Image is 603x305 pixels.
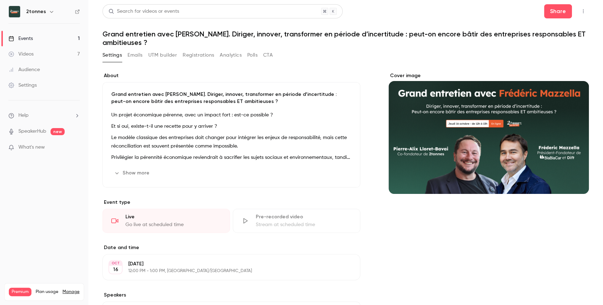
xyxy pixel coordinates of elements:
p: 12:00 PM - 1:00 PM, [GEOGRAPHIC_DATA]/[GEOGRAPHIC_DATA] [128,268,323,274]
p: [DATE] [128,260,323,267]
div: Videos [8,51,34,58]
label: About [102,72,360,79]
p: Le modèle classique des entreprises doit changer pour intégrer les enjeux de responsabilité, mais... [111,133,351,150]
span: Help [18,112,29,119]
label: Cover image [389,72,589,79]
a: Manage [63,289,79,295]
div: Stream at scheduled time [256,221,351,228]
button: Emails [128,50,142,61]
span: new [51,128,65,135]
section: Cover image [389,72,589,194]
p: Un projet économique pérenne, avec un impact fort : est-ce possible ? [111,111,351,119]
p: Privilégier la pérennité économique reviendrait à sacrifier les sujets sociaux et environnementau... [111,153,351,162]
div: Events [8,35,33,42]
button: Share [544,4,572,18]
label: Speakers [102,292,360,299]
button: Analytics [220,50,242,61]
p: Grand entretien avec [PERSON_NAME]. Diriger, innover, transformer en période d’incertitude : peut... [111,91,351,105]
iframe: Noticeable Trigger [71,144,80,151]
div: Audience [8,66,40,73]
span: Premium [9,288,31,296]
a: SpeakerHub [18,128,46,135]
img: 2tonnes [9,6,20,17]
span: What's new [18,144,45,151]
button: Show more [111,167,154,179]
div: Live [125,213,221,220]
button: Registrations [183,50,214,61]
div: Settings [8,82,37,89]
label: Date and time [102,244,360,251]
p: 16 [113,266,118,273]
span: Plan usage [36,289,58,295]
button: CTA [263,50,273,61]
p: Event type [102,199,360,206]
div: Search for videos or events [108,8,179,15]
button: Polls [247,50,258,61]
div: OCT [109,261,122,266]
button: UTM builder [148,50,177,61]
h6: 2tonnes [26,8,46,15]
h1: Grand entretien avec [PERSON_NAME]. Diriger, innover, transformer en période d’incertitude : peut... [102,30,589,47]
div: Pre-recorded video [256,213,351,220]
div: Pre-recorded videoStream at scheduled time [233,209,360,233]
button: Settings [102,50,122,61]
div: LiveGo live at scheduled time [102,209,230,233]
div: Go live at scheduled time [125,221,221,228]
li: help-dropdown-opener [8,112,80,119]
p: Et si oui, existe-t-il une recette pour y arriver ? [111,122,351,131]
